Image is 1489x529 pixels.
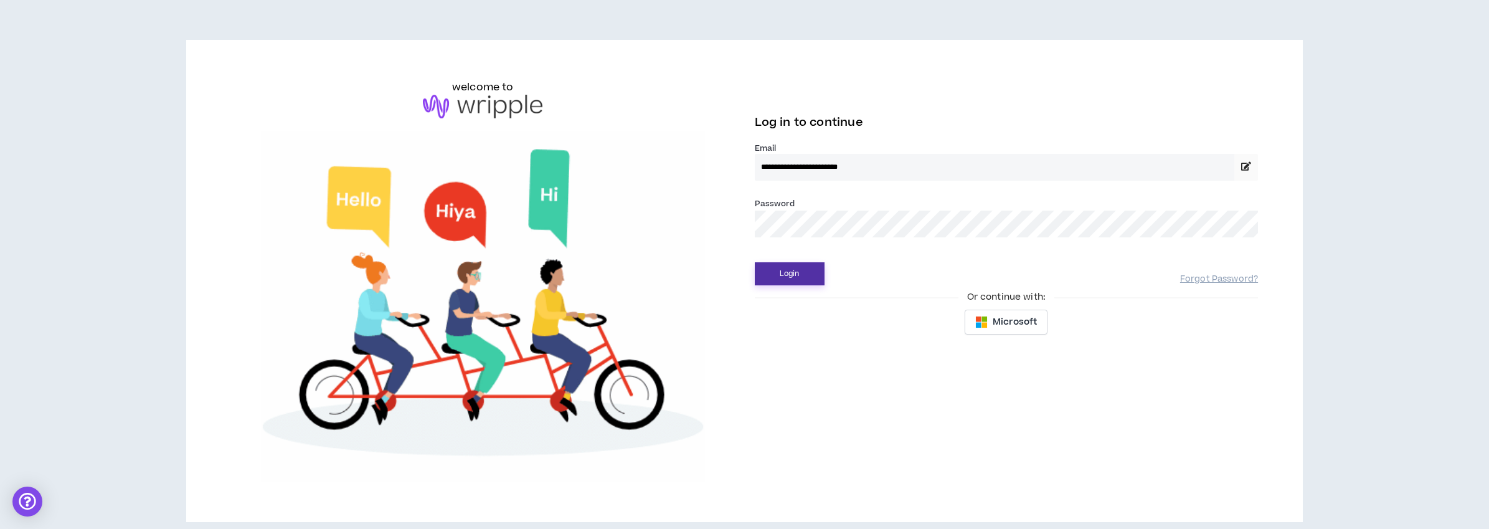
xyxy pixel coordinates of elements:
span: Or continue with: [958,290,1054,304]
button: Login [755,262,825,285]
img: logo-brand.png [423,95,542,118]
a: Forgot Password? [1180,274,1258,285]
img: Welcome to Wripple [231,131,735,482]
button: Microsoft [965,310,1047,335]
label: Email [755,143,1259,154]
h6: welcome to [452,80,514,95]
div: Open Intercom Messenger [12,487,42,517]
span: Microsoft [993,315,1037,329]
label: Password [755,198,795,209]
span: Log in to continue [755,115,863,130]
